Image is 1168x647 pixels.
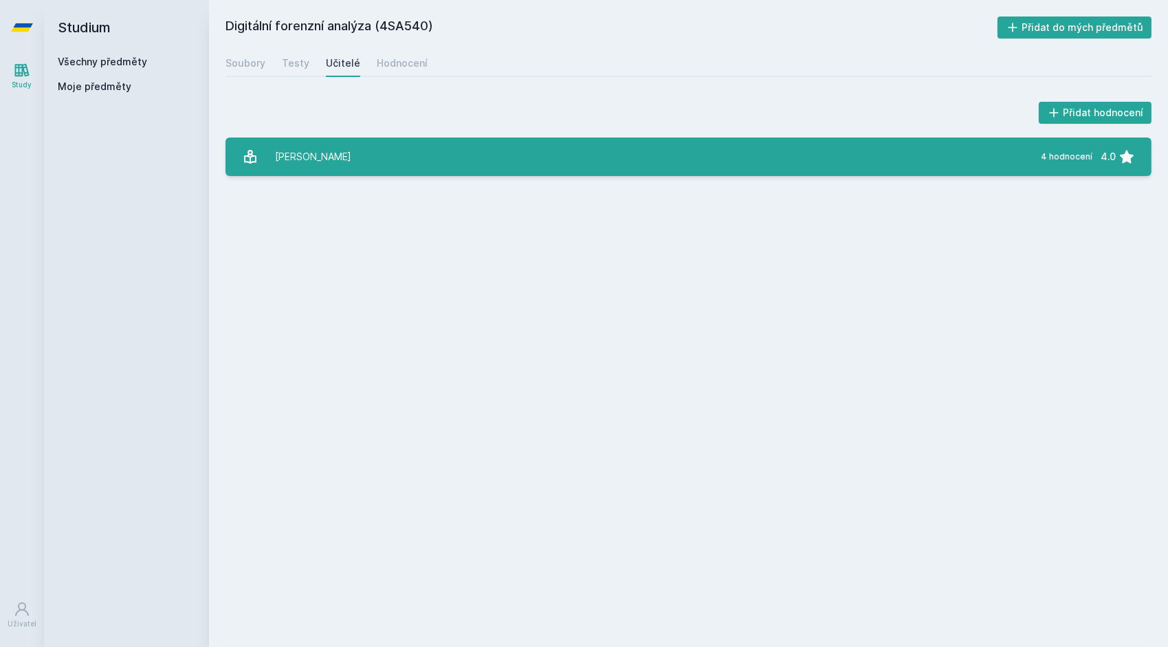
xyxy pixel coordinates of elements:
h2: Digitální forenzní analýza (4SA540) [225,17,998,39]
a: Soubory [225,50,265,77]
button: Přidat hodnocení [1039,102,1152,124]
div: Soubory [225,56,265,70]
div: Hodnocení [377,56,428,70]
span: Moje předměty [58,80,131,94]
a: Study [3,55,41,97]
div: 4 hodnocení [1041,151,1092,162]
div: Učitelé [326,56,360,70]
a: Učitelé [326,50,360,77]
a: Testy [282,50,309,77]
div: Uživatel [8,619,36,629]
div: 4.0 [1101,143,1116,171]
a: Hodnocení [377,50,428,77]
div: Study [12,80,32,90]
div: Testy [282,56,309,70]
a: Uživatel [3,594,41,636]
a: Všechny předměty [58,56,147,67]
div: [PERSON_NAME] [275,143,351,171]
button: Přidat do mých předmětů [998,17,1152,39]
a: [PERSON_NAME] 4 hodnocení 4.0 [225,138,1152,176]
